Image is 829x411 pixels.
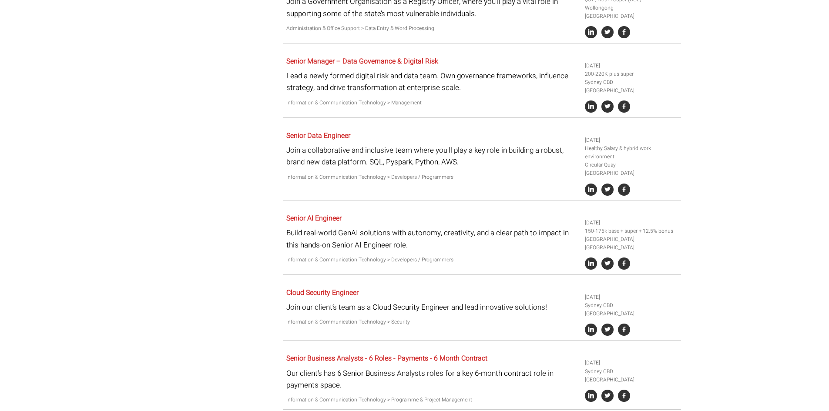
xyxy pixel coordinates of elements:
[585,368,678,384] li: Sydney CBD [GEOGRAPHIC_DATA]
[286,318,578,326] p: Information & Communication Technology > Security
[585,359,678,367] li: [DATE]
[585,4,678,20] li: Wollongong [GEOGRAPHIC_DATA]
[286,99,578,107] p: Information & Communication Technology > Management
[585,62,678,70] li: [DATE]
[585,301,678,318] li: Sydney CBD [GEOGRAPHIC_DATA]
[286,396,578,404] p: Information & Communication Technology > Programme & Project Management
[585,293,678,301] li: [DATE]
[286,301,578,313] p: Join our client’s team as a Cloud Security Engineer and lead innovative solutions!
[585,136,678,144] li: [DATE]
[585,144,678,161] li: Healthy Salary & hybrid work environment.
[585,235,678,252] li: [GEOGRAPHIC_DATA] [GEOGRAPHIC_DATA]
[286,130,350,141] a: Senior Data Engineer
[585,219,678,227] li: [DATE]
[286,56,438,67] a: Senior Manager – Data Governance & Digital Risk
[286,287,359,298] a: Cloud Security Engineer
[585,227,678,235] li: 150-175k base + super + 12.5% bonus
[286,173,578,181] p: Information & Communication Technology > Developers / Programmers
[286,227,578,251] p: Build real-world GenAI solutions with autonomy, creativity, and a clear path to impact in this ha...
[286,256,578,264] p: Information & Communication Technology > Developers / Programmers
[286,24,578,33] p: Administration & Office Support > Data Entry & Word Processing
[585,70,678,78] li: 200-220K plus super
[286,70,578,94] p: Lead a newly formed digital risk and data team. Own governance frameworks, influence strategy, an...
[286,368,578,391] p: Our client’s has 6 Senior Business Analysts roles for a key 6-month contract role in payments space.
[585,161,678,177] li: Circular Quay [GEOGRAPHIC_DATA]
[286,213,342,224] a: Senior AI Engineer
[585,78,678,95] li: Sydney CBD [GEOGRAPHIC_DATA]
[286,144,578,168] p: Join a collaborative and inclusive team where you'll play a key role in building a robust, brand ...
[286,353,487,364] a: Senior Business Analysts - 6 Roles - Payments - 6 Month Contract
